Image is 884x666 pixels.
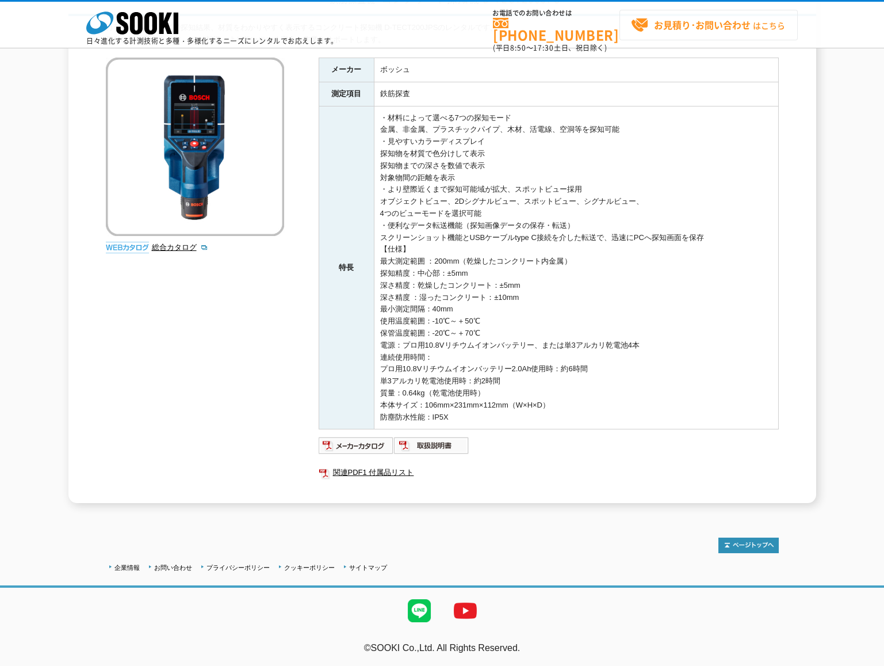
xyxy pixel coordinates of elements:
[374,106,778,429] td: ・材料によって選べる7つの探知モード 金属、非金属、プラスチックパイプ、木材、活電線、空洞等を探知可能 ・見やすいカラーディスプレイ 探知物を材質で色分けして表示 探知物までの深さを数値で表示 ...
[106,58,284,236] img: コンクリート探知機 D-TECT200JPS
[493,43,607,53] span: (平日 ～ 土日、祝日除く)
[510,43,526,53] span: 8:50
[319,82,374,106] th: 測定項目
[493,10,619,17] span: お電話でのお問い合わせは
[654,18,751,32] strong: お見積り･お問い合わせ
[349,564,387,571] a: サイトマップ
[319,436,394,455] img: メーカーカタログ
[840,655,884,665] a: テストMail
[319,106,374,429] th: 特長
[394,444,469,453] a: 取扱説明書
[374,58,778,82] td: ボッシュ
[442,588,488,634] img: YouTube
[319,58,374,82] th: メーカー
[152,243,208,252] a: 総合カタログ
[493,18,619,41] a: [PHONE_NUMBER]
[533,43,554,53] span: 17:30
[86,37,338,44] p: 日々進化する計測技術と多種・多様化するニーズにレンタルでお応えします。
[394,436,469,455] img: 取扱説明書
[106,242,149,253] img: webカタログ
[206,564,270,571] a: プライバシーポリシー
[284,564,335,571] a: クッキーポリシー
[396,588,442,634] img: LINE
[319,444,394,453] a: メーカーカタログ
[631,17,785,34] span: はこちら
[319,465,779,480] a: 関連PDF1 付属品リスト
[114,564,140,571] a: 企業情報
[154,564,192,571] a: お問い合わせ
[718,538,779,553] img: トップページへ
[619,10,798,40] a: お見積り･お問い合わせはこちら
[374,82,778,106] td: 鉄筋探査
